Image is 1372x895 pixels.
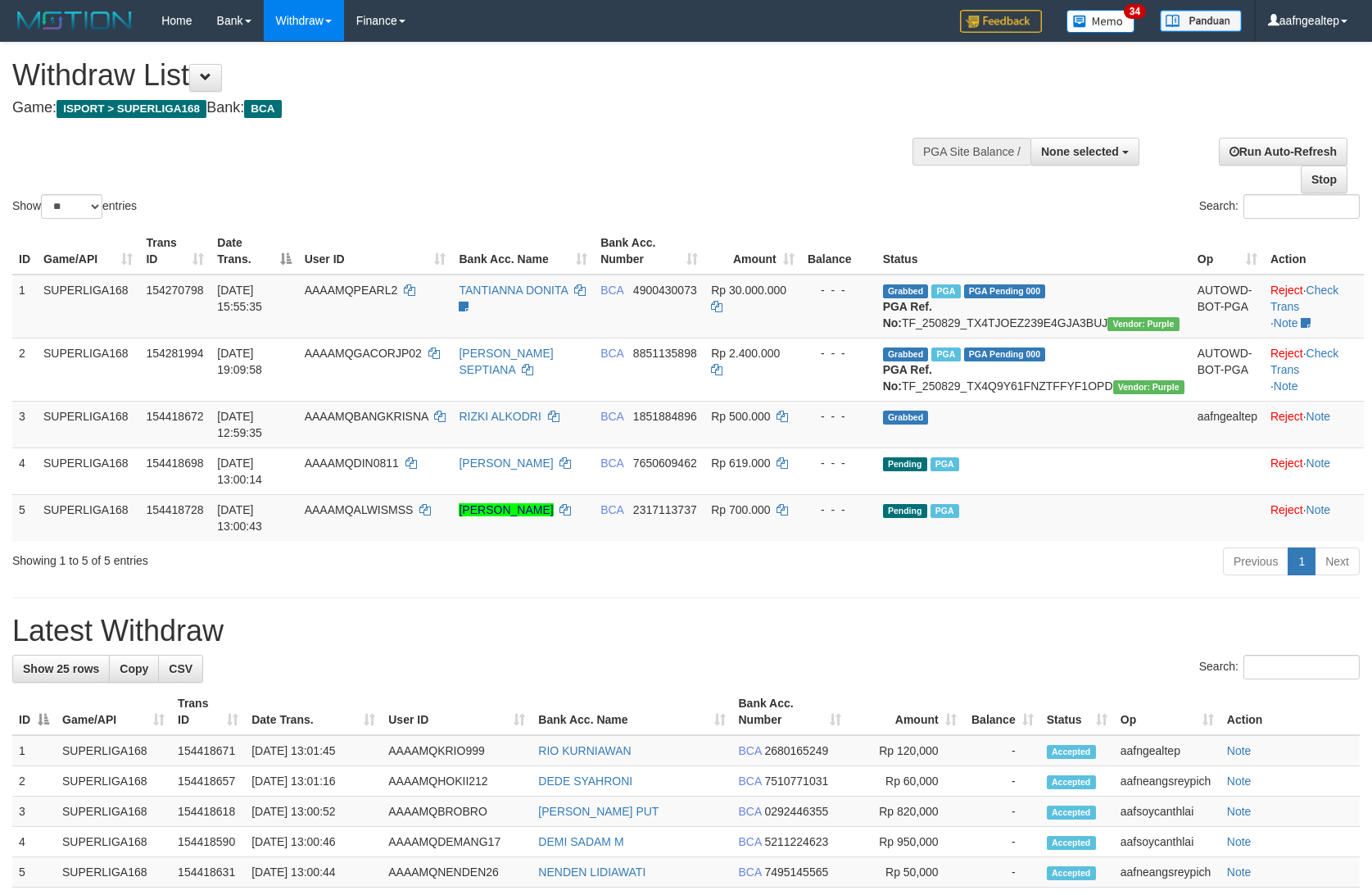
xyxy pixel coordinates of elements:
[245,688,382,735] th: Date Trans.: activate to sort column ascending
[739,835,762,848] span: BCA
[963,766,1040,797] td: -
[139,228,211,275] th: Trans ID: activate to sort column ascending
[37,275,139,338] td: SUPERLIGA168
[963,827,1040,857] td: -
[56,735,171,766] td: SUPERLIGA168
[1227,805,1252,818] a: Note
[1114,857,1220,888] td: aafneangsreypich
[711,457,770,470] span: Rp 619.000
[12,827,56,857] td: 4
[704,228,801,275] th: Amount: activate to sort column ascending
[12,766,56,797] td: 2
[883,457,927,471] span: Pending
[1227,865,1252,879] a: Note
[1223,547,1288,575] a: Previous
[171,766,245,797] td: 154418657
[217,457,262,486] span: [DATE] 13:00:14
[848,688,963,735] th: Amount: activate to sort column ascending
[37,447,139,494] td: SUPERLIGA168
[1160,10,1242,32] img: panduan.png
[56,827,171,857] td: SUPERLIGA168
[764,744,828,757] span: Copy 2680165249 to clipboard
[808,502,870,518] div: - - -
[711,410,770,423] span: Rp 500.000
[711,503,770,516] span: Rp 700.000
[1030,138,1139,166] button: None selected
[1124,4,1146,19] span: 34
[37,338,139,401] td: SUPERLIGA168
[211,228,297,275] th: Date Trans.: activate to sort column descending
[739,744,762,757] span: BCA
[12,546,559,569] div: Showing 1 to 5 of 5 entries
[532,688,731,735] th: Bank Acc. Name: activate to sort column ascending
[848,857,963,888] td: Rp 50,000
[217,503,262,533] span: [DATE] 13:00:43
[739,805,762,818] span: BCA
[633,457,697,470] span: Copy 7650609462 to clipboard
[171,857,245,888] td: 154418631
[1243,655,1360,679] input: Search:
[245,766,382,797] td: [DATE] 13:01:16
[1114,688,1220,735] th: Op: activate to sort column ascending
[963,735,1040,766] td: -
[217,410,262,439] span: [DATE] 12:59:35
[1191,338,1264,401] td: AUTOWD-BOT-PGA
[146,284,203,297] span: 154270798
[12,494,37,541] td: 5
[1191,228,1264,275] th: Op: activate to sort column ascending
[538,835,623,848] a: DEMI SADAM M
[12,615,1360,647] h1: Latest Withdraw
[1306,503,1331,516] a: Note
[1270,457,1303,470] a: Reject
[764,835,828,848] span: Copy 5211224623 to clipboard
[1191,275,1264,338] td: AUTOWD-BOT-PGA
[12,8,137,33] img: MOTION_logo.png
[1227,775,1252,788] a: Note
[1270,347,1338,376] a: Check Trans
[12,735,56,766] td: 1
[1306,410,1331,423] a: Note
[1219,138,1347,166] a: Run Auto-Refresh
[1047,745,1096,759] span: Accepted
[538,744,631,757] a: RIO KURNIAWAN
[964,348,1046,361] span: PGA Pending
[146,410,203,423] span: 154418672
[801,228,876,275] th: Balance
[146,457,203,470] span: 154418698
[1114,827,1220,857] td: aafsoycanthlai
[1220,688,1360,735] th: Action
[1113,380,1184,394] span: Vendor URL: https://trx4.1velocity.biz
[41,194,102,219] select: Showentries
[1191,401,1264,447] td: aafngealtep
[931,348,960,361] span: Marked by aafnonsreyleab
[1199,655,1360,679] label: Search:
[883,363,932,393] b: PGA Ref. No:
[538,865,645,879] a: NENDEN LIDIAWATI
[12,447,37,494] td: 4
[1227,744,1252,757] a: Note
[37,494,139,541] td: SUPERLIGA168
[964,284,1046,298] span: PGA Pending
[808,282,870,298] div: - - -
[600,284,623,297] span: BCA
[883,504,927,518] span: Pending
[12,228,37,275] th: ID
[382,797,532,827] td: AAAAMQBROBRO
[12,797,56,827] td: 3
[1315,547,1360,575] a: Next
[633,284,697,297] span: Copy 4900430073 to clipboard
[171,797,245,827] td: 154418618
[1040,688,1114,735] th: Status: activate to sort column ascending
[1114,735,1220,766] td: aafngealtep
[1066,10,1135,33] img: Button%20Memo.svg
[120,662,148,675] span: Copy
[23,662,99,675] span: Show 25 rows
[848,797,963,827] td: Rp 820,000
[171,735,245,766] td: 154418671
[931,457,959,471] span: Marked by aafsoycanthlai
[1114,797,1220,827] td: aafsoycanthlai
[848,735,963,766] td: Rp 120,000
[244,100,281,118] span: BCA
[912,138,1030,166] div: PGA Site Balance /
[459,503,553,516] a: [PERSON_NAME]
